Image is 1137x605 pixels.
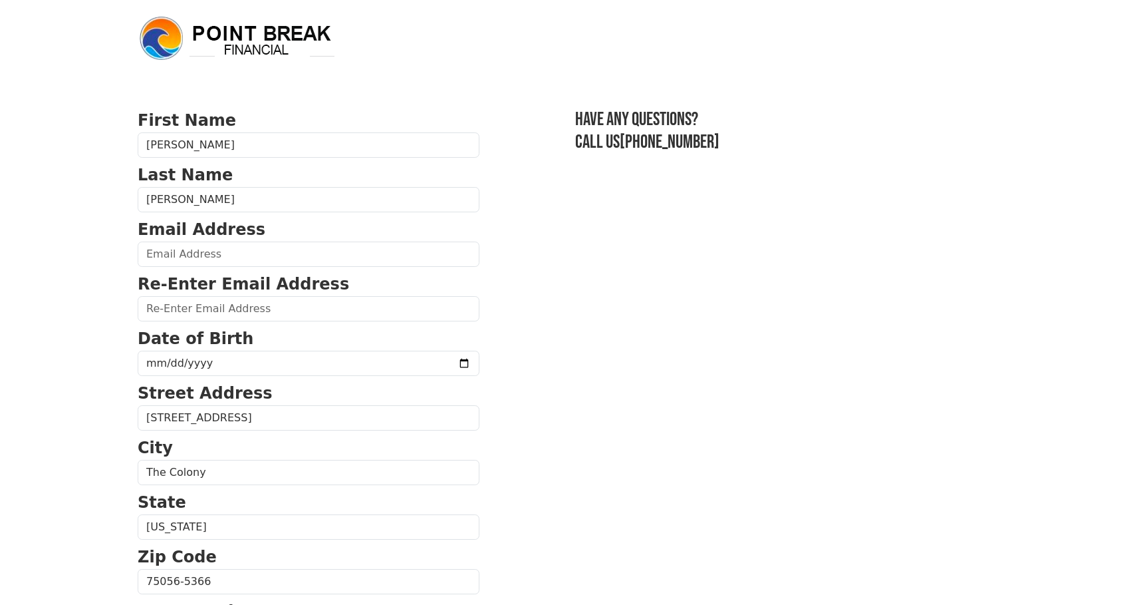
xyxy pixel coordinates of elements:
[138,111,236,130] strong: First Name
[138,132,479,158] input: First Name
[620,131,719,153] a: [PHONE_NUMBER]
[138,275,349,294] strong: Re-Enter Email Address
[138,220,265,239] strong: Email Address
[138,187,479,212] input: Last Name
[138,548,217,566] strong: Zip Code
[138,384,273,403] strong: Street Address
[138,569,479,594] input: Zip Code
[138,15,337,63] img: logo.png
[138,460,479,485] input: City
[138,296,479,321] input: Re-Enter Email Address
[138,439,173,457] strong: City
[138,493,186,512] strong: State
[575,108,999,131] h3: Have any questions?
[138,242,479,267] input: Email Address
[138,405,479,431] input: Street Address
[138,166,233,184] strong: Last Name
[575,131,999,154] h3: Call us
[138,329,253,348] strong: Date of Birth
